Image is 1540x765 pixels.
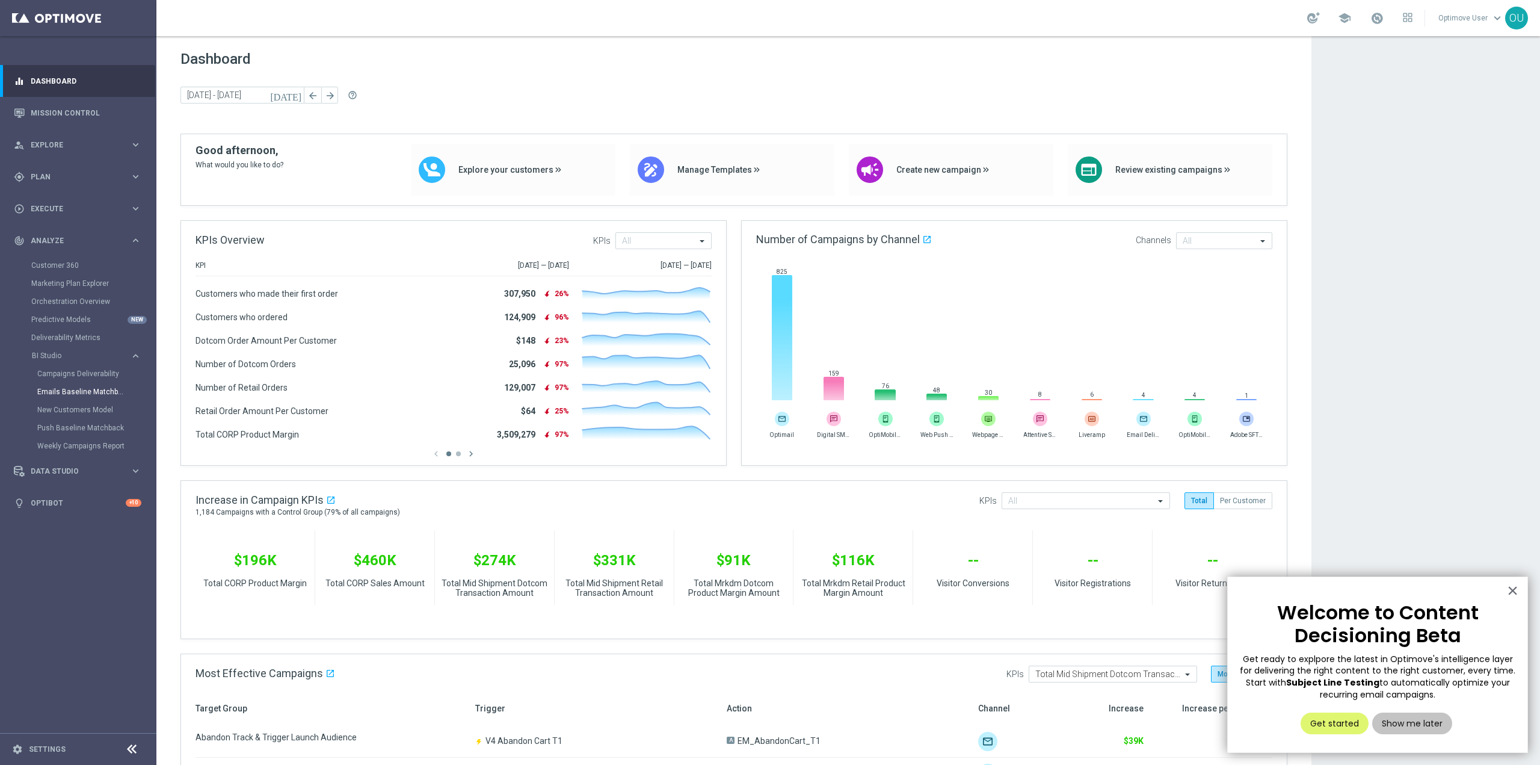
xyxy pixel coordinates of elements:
div: New Customers Model [37,401,155,419]
i: person_search [14,140,25,150]
div: Explore [14,140,130,150]
span: to automatically optimize your recurring email campaigns. [1320,677,1512,701]
a: Optibot [31,487,126,519]
i: keyboard_arrow_right [130,139,141,150]
div: Data Studio [14,466,130,477]
a: New Customers Model [37,405,125,415]
span: Get ready to explpore the latest in Optimove's intelligence layer for delivering the right conten... [1240,653,1518,689]
div: Campaigns Deliverability [37,365,155,383]
div: Dashboard [14,65,141,97]
i: settings [12,744,23,755]
span: Analyze [31,237,130,244]
div: Emails Baseline Matchback [37,383,155,401]
a: Dashboard [31,65,141,97]
a: Marketing Plan Explorer [31,279,125,288]
div: +10 [126,499,141,507]
a: Mission Control [31,97,141,129]
div: Mission Control [14,97,141,129]
a: Campaigns Deliverability [37,369,125,379]
a: Push Baseline Matchback [37,423,125,433]
strong: Subject Line Testing [1286,677,1379,689]
i: keyboard_arrow_right [130,171,141,182]
div: Weekly Campaigns Report [37,437,155,455]
i: equalizer [14,76,25,87]
a: Settings [29,746,66,753]
span: school [1338,11,1351,25]
button: Get started [1301,713,1369,734]
a: Emails Baseline Matchback [37,387,125,397]
span: Execute [31,205,130,212]
span: Plan [31,173,130,181]
div: OU [1505,7,1528,29]
i: track_changes [14,235,25,246]
div: Execute [14,203,130,214]
button: Close [1507,581,1518,600]
span: BI Studio [32,352,118,359]
a: Deliverability Metrics [31,333,125,342]
i: play_circle_outline [14,203,25,214]
a: Optimove User [1437,9,1505,27]
div: Deliverability Metrics [31,329,155,347]
a: Weekly Campaigns Report [37,441,125,451]
div: Predictive Models [31,311,155,329]
div: Orchestration Overview [31,293,155,311]
a: Orchestration Overview [31,297,125,306]
div: Optibot [14,487,141,519]
i: gps_fixed [14,172,25,182]
a: Predictive Models [31,315,125,324]
div: NEW [128,316,147,324]
span: Explore [31,141,130,149]
i: keyboard_arrow_right [130,350,141,362]
i: keyboard_arrow_right [130,203,141,214]
div: Plan [14,172,130,182]
div: Marketing Plan Explorer [31,274,155,293]
div: BI Studio [32,352,130,359]
i: lightbulb [14,498,25,509]
i: keyboard_arrow_right [130,465,141,477]
div: Analyze [14,235,130,246]
i: keyboard_arrow_right [130,235,141,246]
span: keyboard_arrow_down [1491,11,1504,25]
button: Show me later [1372,713,1452,734]
div: BI Studio [31,347,155,455]
div: Push Baseline Matchback [37,419,155,437]
div: Customer 360 [31,256,155,274]
p: Welcome to Content Decisioning Beta [1240,601,1515,648]
a: Customer 360 [31,261,125,270]
span: Data Studio [31,468,130,475]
